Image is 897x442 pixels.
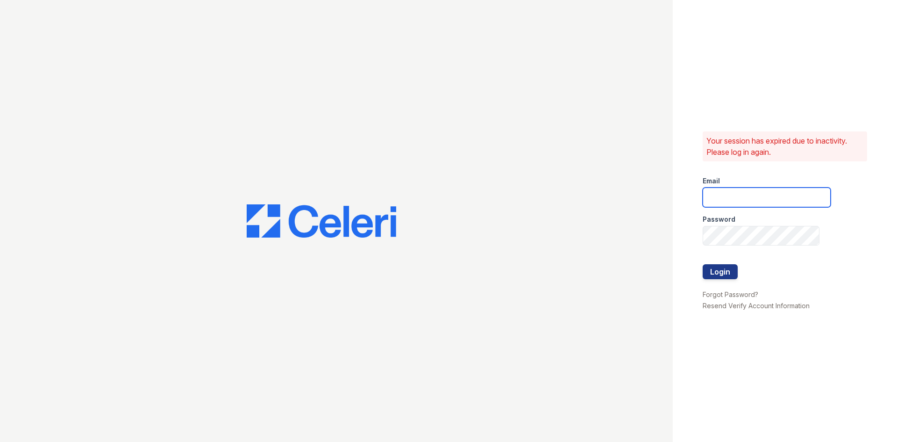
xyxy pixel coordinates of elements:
[703,264,738,279] button: Login
[703,176,720,186] label: Email
[703,215,735,224] label: Password
[247,204,396,238] img: CE_Logo_Blue-a8612792a0a2168367f1c8372b55b34899dd931a85d93a1a3d3e32e68fde9ad4.png
[706,135,863,158] p: Your session has expired due to inactivity. Please log in again.
[703,290,758,298] a: Forgot Password?
[703,302,810,310] a: Resend Verify Account Information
